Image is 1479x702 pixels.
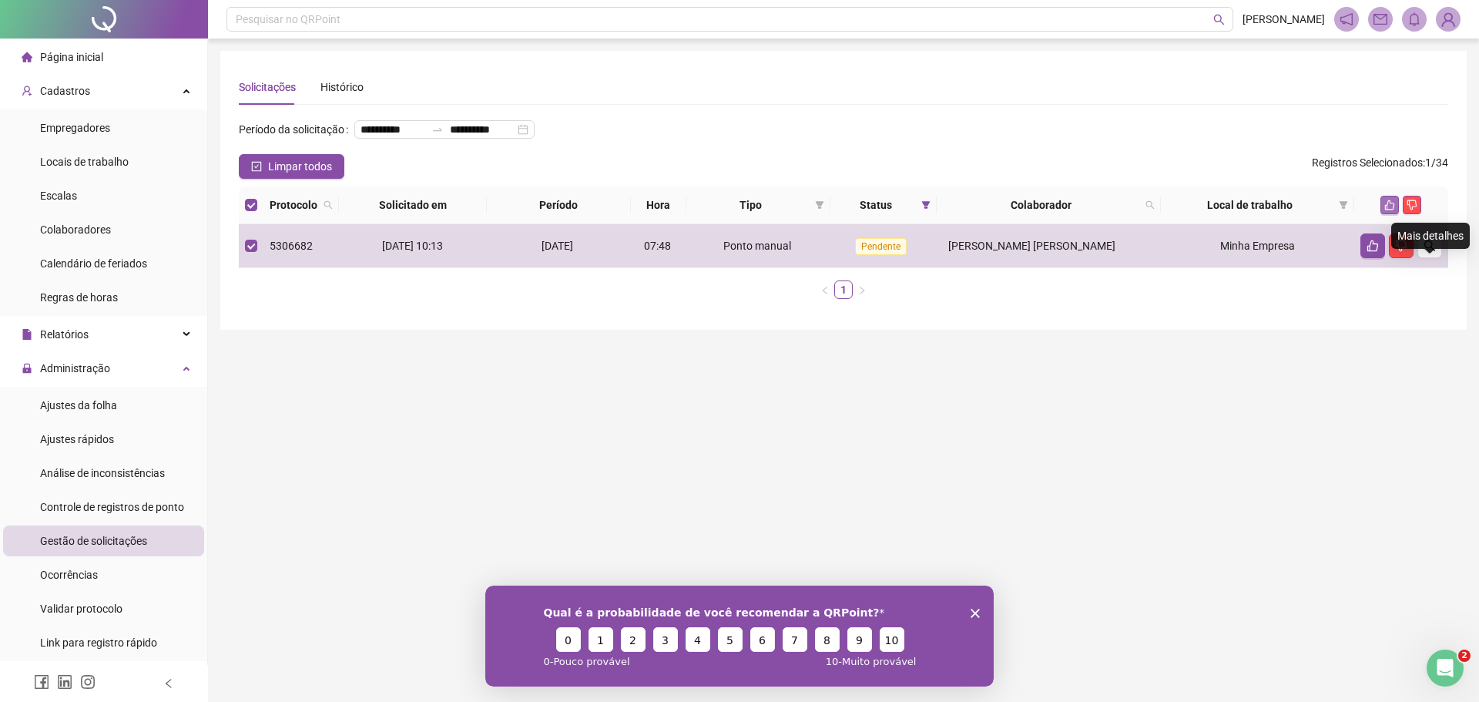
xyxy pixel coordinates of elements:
span: search [324,200,333,210]
span: Local de trabalho [1167,196,1333,213]
span: notification [1340,12,1353,26]
span: Empregadores [40,122,110,134]
div: Solicitações [239,79,296,96]
span: check-square [251,161,262,172]
button: right [853,280,871,299]
span: Relatórios [40,328,89,341]
span: home [22,52,32,62]
span: filter [918,193,934,217]
span: Ajustes rápidos [40,433,114,445]
th: Hora [631,186,686,224]
li: 1 [834,280,853,299]
span: filter [812,193,827,217]
span: Protocolo [270,196,317,213]
span: instagram [80,674,96,690]
span: Registros Selecionados [1312,156,1423,169]
span: search [320,193,336,217]
span: Ajustes da folha [40,399,117,411]
span: mail [1373,12,1387,26]
span: dislike [1407,200,1417,210]
span: Gestão de solicitações [40,535,147,547]
span: facebook [34,674,49,690]
span: [PERSON_NAME] [1243,11,1325,28]
span: filter [1336,193,1351,217]
button: Limpar todos [239,154,344,179]
span: Ocorrências [40,569,98,581]
span: right [857,286,867,295]
span: like [1384,200,1395,210]
span: Administração [40,362,110,375]
span: Pendente [855,238,907,255]
span: filter [1339,200,1348,210]
span: Calendário de feriados [40,257,147,270]
div: Histórico [320,79,364,96]
button: left [816,280,834,299]
span: like [1367,240,1379,252]
img: 89628 [1437,8,1460,31]
span: Locais de trabalho [40,156,129,168]
span: Ponto manual [723,240,791,252]
span: user-add [22,86,32,96]
span: [PERSON_NAME] [PERSON_NAME] [948,240,1115,252]
div: Mais detalhes [1391,223,1470,249]
span: 2 [1458,650,1471,662]
span: Página inicial [40,51,103,63]
span: Escalas [40,190,77,202]
span: [DATE] 10:13 [382,240,443,252]
span: search [1213,14,1225,25]
span: Limpar todos [268,158,332,175]
span: 5306682 [270,240,313,252]
th: Solicitado em [339,186,487,224]
span: Regras de horas [40,291,118,304]
span: search [1142,193,1158,217]
span: left [820,286,830,295]
span: search [1145,200,1155,210]
span: file [22,329,32,340]
span: Cadastros [40,85,90,97]
iframe: Pesquisa da QRPoint [485,586,994,687]
span: filter [921,200,931,210]
span: [DATE] [542,240,573,252]
span: linkedin [57,674,72,690]
span: bell [1407,12,1421,26]
footer: QRPoint © 2025 - 2.90.5 - [208,648,1479,702]
iframe: Intercom live chat [1427,650,1464,687]
span: left [163,678,174,689]
label: Período da solicitação [239,117,354,142]
span: Validar protocolo [40,603,122,615]
span: Tipo [693,196,809,213]
td: Minha Empresa [1161,224,1354,268]
span: to [431,123,444,136]
span: filter [815,200,824,210]
span: Link para registro rápido [40,637,157,649]
span: lock [22,363,32,374]
span: Análise de inconsistências [40,467,165,479]
span: Colaboradores [40,223,111,236]
span: : 1 / 34 [1312,154,1448,179]
th: Período [487,186,631,224]
li: Página anterior [816,280,834,299]
span: 07:48 [644,240,671,252]
a: 1 [835,281,852,298]
span: Status [837,196,915,213]
span: swap-right [431,123,444,136]
span: Controle de registros de ponto [40,501,184,513]
li: Próxima página [853,280,871,299]
span: Colaborador [943,196,1139,213]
